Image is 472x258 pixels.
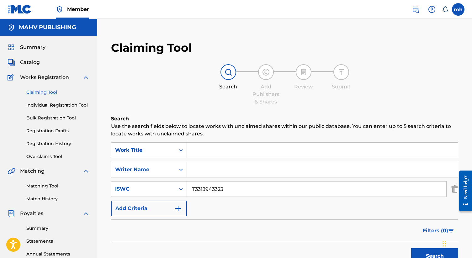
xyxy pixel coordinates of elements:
[225,68,232,76] img: step indicator icon for Search
[20,210,43,217] span: Royalties
[26,238,90,245] a: Statements
[8,24,15,31] img: Accounts
[174,205,182,212] img: 9d2ae6d4665cec9f34b9.svg
[115,166,172,173] div: Writer Name
[262,68,270,76] img: step indicator icon for Add Publishers & Shares
[442,6,448,13] div: Notifications
[441,228,472,258] iframe: Chat Widget
[8,74,16,81] img: Works Registration
[8,59,15,66] img: Catalog
[8,59,40,66] a: CatalogCatalog
[451,181,458,197] img: Delete Criterion
[26,183,90,189] a: Matching Tool
[300,68,307,76] img: step indicator icon for Review
[288,83,319,91] div: Review
[426,3,438,16] div: Help
[82,167,90,175] img: expand
[8,44,45,51] a: SummarySummary
[20,167,45,175] span: Matching
[26,196,90,202] a: Match History
[452,3,464,16] div: User Menu
[26,225,90,232] a: Summary
[443,234,446,253] div: Drag
[26,128,90,134] a: Registration Drafts
[213,83,244,91] div: Search
[326,83,357,91] div: Submit
[67,6,89,13] span: Member
[19,24,76,31] h5: MAHV PUBLISHING
[111,123,458,138] p: Use the search fields below to locate works with unclaimed shares within our public database. You...
[337,68,345,76] img: step indicator icon for Submit
[111,41,192,55] h2: Claiming Tool
[82,210,90,217] img: expand
[26,140,90,147] a: Registration History
[26,153,90,160] a: Overclaims Tool
[8,44,15,51] img: Summary
[8,167,15,175] img: Matching
[26,102,90,108] a: Individual Registration Tool
[26,89,90,96] a: Claiming Tool
[111,115,458,123] h6: Search
[56,6,63,13] img: Top Rightsholder
[8,210,15,217] img: Royalties
[20,59,40,66] span: Catalog
[115,146,172,154] div: Work Title
[423,227,448,234] span: Filters ( 0 )
[419,223,458,239] button: Filters (0)
[26,115,90,121] a: Bulk Registration Tool
[20,44,45,51] span: Summary
[412,6,419,13] img: search
[409,3,422,16] a: Public Search
[82,74,90,81] img: expand
[111,201,187,216] button: Add Criteria
[115,185,172,193] div: ISWC
[8,5,32,14] img: MLC Logo
[250,83,282,106] div: Add Publishers & Shares
[454,166,472,216] iframe: Resource Center
[20,74,69,81] span: Works Registration
[26,251,90,257] a: Annual Statements
[428,6,436,13] img: help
